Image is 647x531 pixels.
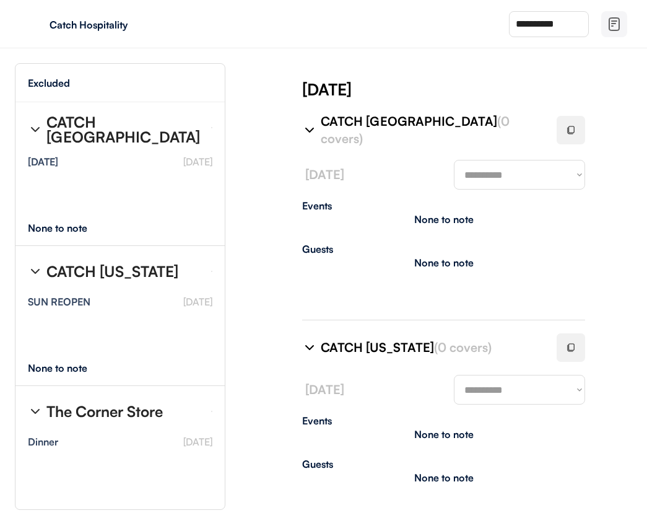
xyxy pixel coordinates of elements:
[302,201,585,211] div: Events
[28,264,43,279] img: chevron-right%20%281%29.svg
[25,14,45,34] img: yH5BAEAAAAALAAAAAABAAEAAAIBRAA7
[28,157,58,167] div: [DATE]
[607,17,622,32] img: file-02.svg
[28,223,110,233] div: None to note
[46,264,178,279] div: CATCH [US_STATE]
[305,167,344,182] font: [DATE]
[46,115,201,144] div: CATCH [GEOGRAPHIC_DATA]
[414,473,474,483] div: None to note
[50,20,206,30] div: Catch Hospitality
[302,78,647,100] div: [DATE]
[302,123,317,138] img: chevron-right%20%281%29.svg
[183,296,212,308] font: [DATE]
[28,297,90,307] div: SUN REOPEN
[302,459,585,469] div: Guests
[28,437,58,447] div: Dinner
[321,339,542,356] div: CATCH [US_STATE]
[183,436,212,448] font: [DATE]
[46,404,163,419] div: The Corner Store
[434,340,492,355] font: (0 covers)
[302,416,585,426] div: Events
[305,382,344,397] font: [DATE]
[321,113,542,147] div: CATCH [GEOGRAPHIC_DATA]
[28,363,110,373] div: None to note
[414,214,474,224] div: None to note
[414,429,474,439] div: None to note
[302,244,585,254] div: Guests
[28,78,70,88] div: Excluded
[414,258,474,268] div: None to note
[28,404,43,419] img: chevron-right%20%281%29.svg
[28,122,43,137] img: chevron-right%20%281%29.svg
[302,340,317,355] img: chevron-right%20%281%29.svg
[183,156,212,168] font: [DATE]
